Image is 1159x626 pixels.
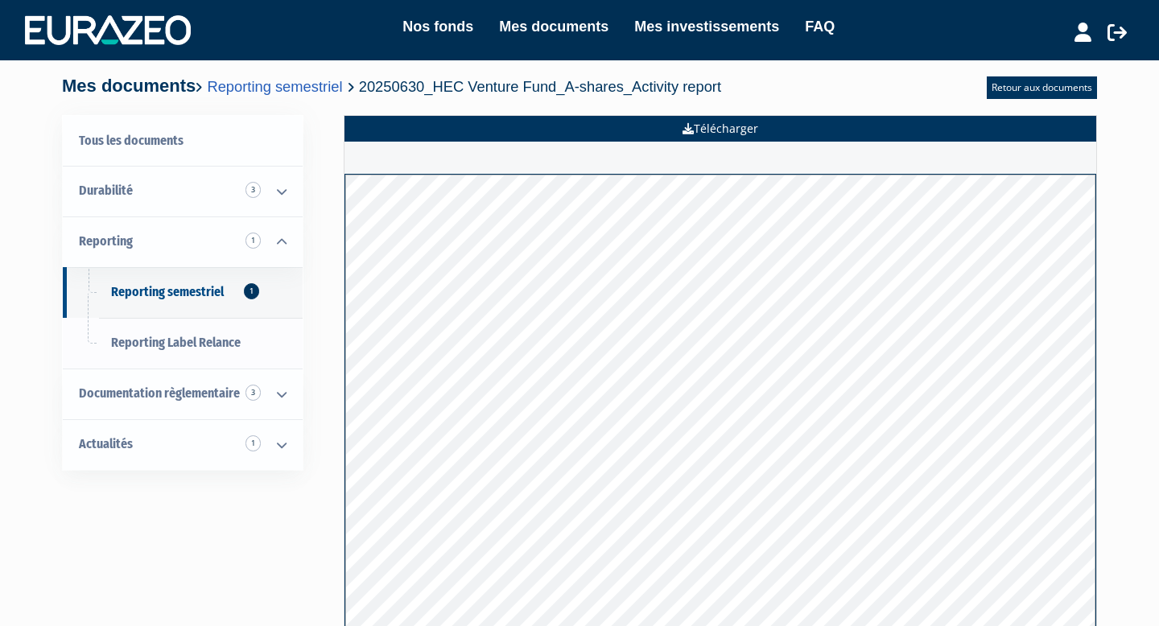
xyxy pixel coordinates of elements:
h4: Mes documents [62,76,721,96]
span: Actualités [79,436,133,451]
span: Reporting [79,233,133,249]
span: 1 [244,283,259,299]
a: Retour aux documents [987,76,1097,99]
span: Reporting semestriel [111,284,224,299]
span: Reporting Label Relance [111,335,241,350]
span: Documentation règlementaire [79,385,240,401]
span: 20250630_HEC Venture Fund_A-shares_Activity report [359,78,721,95]
a: Mes investissements [634,15,779,38]
a: Documentation règlementaire 3 [63,369,303,419]
a: Reporting semestriel1 [63,267,303,318]
a: Reporting Label Relance [63,318,303,369]
a: Durabilité 3 [63,166,303,216]
span: 1 [245,435,261,451]
a: Mes documents [499,15,608,38]
a: Actualités 1 [63,419,303,470]
a: Nos fonds [402,15,473,38]
span: Durabilité [79,183,133,198]
span: 3 [245,182,261,198]
a: FAQ [805,15,835,38]
a: Tous les documents [63,116,303,167]
span: 3 [245,385,261,401]
span: 1 [245,233,261,249]
img: 1732889491-logotype_eurazeo_blanc_rvb.png [25,15,191,44]
a: Reporting 1 [63,216,303,267]
a: Reporting semestriel [207,78,342,95]
a: Télécharger [344,116,1096,142]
